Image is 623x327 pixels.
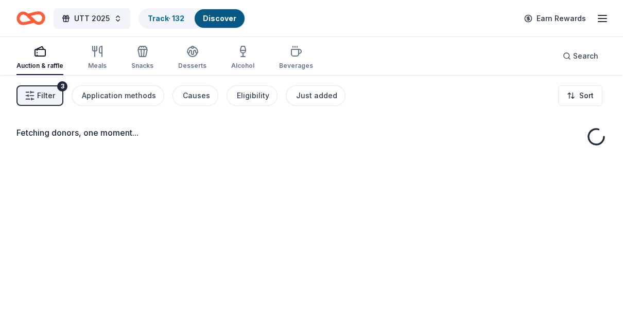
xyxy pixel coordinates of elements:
[518,9,592,28] a: Earn Rewards
[131,41,153,75] button: Snacks
[16,85,63,106] button: Filter3
[88,41,107,75] button: Meals
[231,62,254,70] div: Alcohol
[82,89,156,102] div: Application methods
[227,85,278,106] button: Eligibility
[231,41,254,75] button: Alcohol
[16,6,45,30] a: Home
[74,12,110,25] span: UTT 2025
[237,89,269,102] div: Eligibility
[16,62,63,70] div: Auction & raffle
[279,62,313,70] div: Beverages
[88,62,107,70] div: Meals
[131,62,153,70] div: Snacks
[296,89,337,102] div: Just added
[37,89,55,102] span: Filter
[203,14,236,23] a: Discover
[148,14,184,23] a: Track· 132
[178,41,206,75] button: Desserts
[139,8,246,29] button: Track· 132Discover
[579,89,594,102] span: Sort
[16,126,607,139] div: Fetching donors, one moment...
[16,41,63,75] button: Auction & raffle
[573,50,598,62] span: Search
[172,85,218,106] button: Causes
[54,8,130,29] button: UTT 2025
[279,41,313,75] button: Beverages
[555,46,607,66] button: Search
[57,81,67,92] div: 3
[183,89,210,102] div: Causes
[286,85,345,106] button: Just added
[72,85,164,106] button: Application methods
[178,62,206,70] div: Desserts
[558,85,602,106] button: Sort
